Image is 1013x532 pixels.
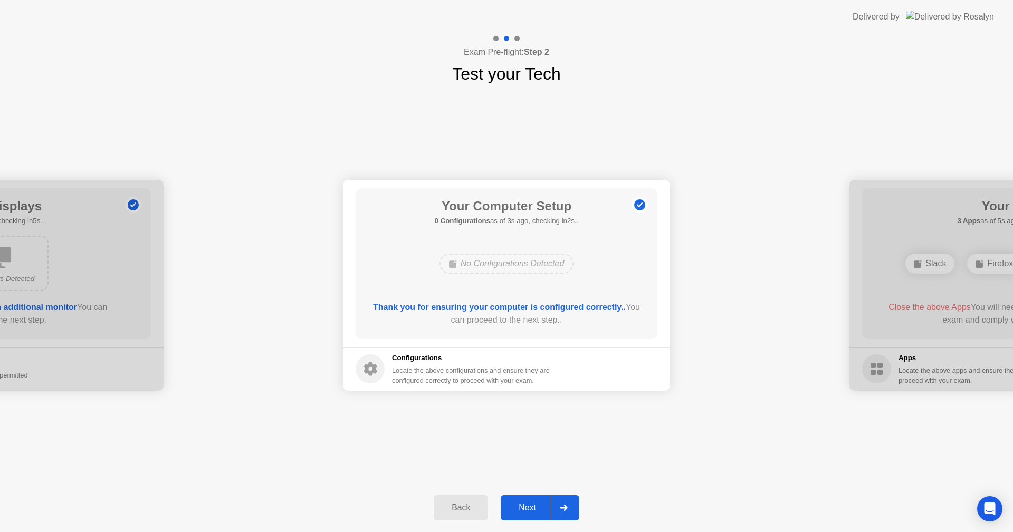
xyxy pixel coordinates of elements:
button: Back [434,495,488,520]
h5: Configurations [392,353,552,363]
h1: Your Computer Setup [435,197,579,216]
b: 0 Configurations [435,217,490,225]
div: Next [504,503,551,512]
b: Step 2 [524,47,549,56]
button: Next [501,495,579,520]
div: Open Intercom Messenger [977,496,1002,521]
div: Delivered by [853,11,900,23]
div: No Configurations Detected [439,254,574,274]
h4: Exam Pre-flight: [464,46,549,59]
h1: Test your Tech [452,61,561,86]
b: Thank you for ensuring your computer is configured correctly.. [373,303,626,312]
div: You can proceed to the next step.. [371,301,643,326]
div: Locate the above configurations and ensure they are configured correctly to proceed with your exam. [392,365,552,385]
img: Delivered by Rosalyn [906,11,994,23]
div: Back [437,503,485,512]
h5: as of 3s ago, checking in2s.. [435,216,579,226]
